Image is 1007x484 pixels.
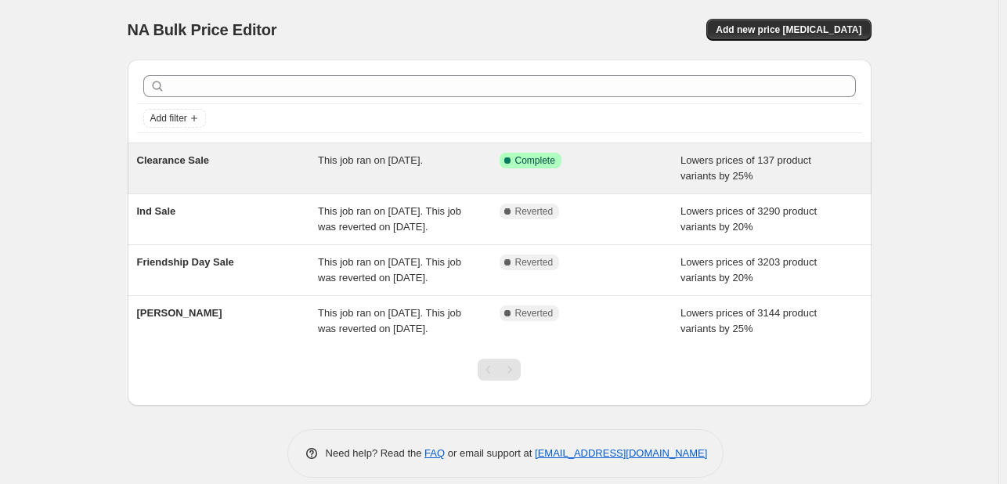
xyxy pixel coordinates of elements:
span: Lowers prices of 3144 product variants by 25% [680,307,817,334]
span: This job ran on [DATE]. This job was reverted on [DATE]. [318,205,461,233]
button: Add new price [MEDICAL_DATA] [706,19,871,41]
span: Reverted [515,256,554,269]
span: NA Bulk Price Editor [128,21,277,38]
nav: Pagination [478,359,521,381]
span: Lowers prices of 3203 product variants by 20% [680,256,817,284]
span: Reverted [515,205,554,218]
span: Clearance Sale [137,154,210,166]
span: Lowers prices of 3290 product variants by 20% [680,205,817,233]
span: This job ran on [DATE]. This job was reverted on [DATE]. [318,307,461,334]
span: Complete [515,154,555,167]
span: Ind Sale [137,205,176,217]
span: or email support at [445,447,535,459]
span: [PERSON_NAME] [137,307,222,319]
span: This job ran on [DATE]. This job was reverted on [DATE]. [318,256,461,284]
span: Reverted [515,307,554,320]
a: [EMAIL_ADDRESS][DOMAIN_NAME] [535,447,707,459]
span: Add new price [MEDICAL_DATA] [716,23,861,36]
span: This job ran on [DATE]. [318,154,423,166]
a: FAQ [424,447,445,459]
span: Friendship Day Sale [137,256,234,268]
span: Need help? Read the [326,447,425,459]
button: Add filter [143,109,206,128]
span: Add filter [150,112,187,125]
span: Lowers prices of 137 product variants by 25% [680,154,811,182]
